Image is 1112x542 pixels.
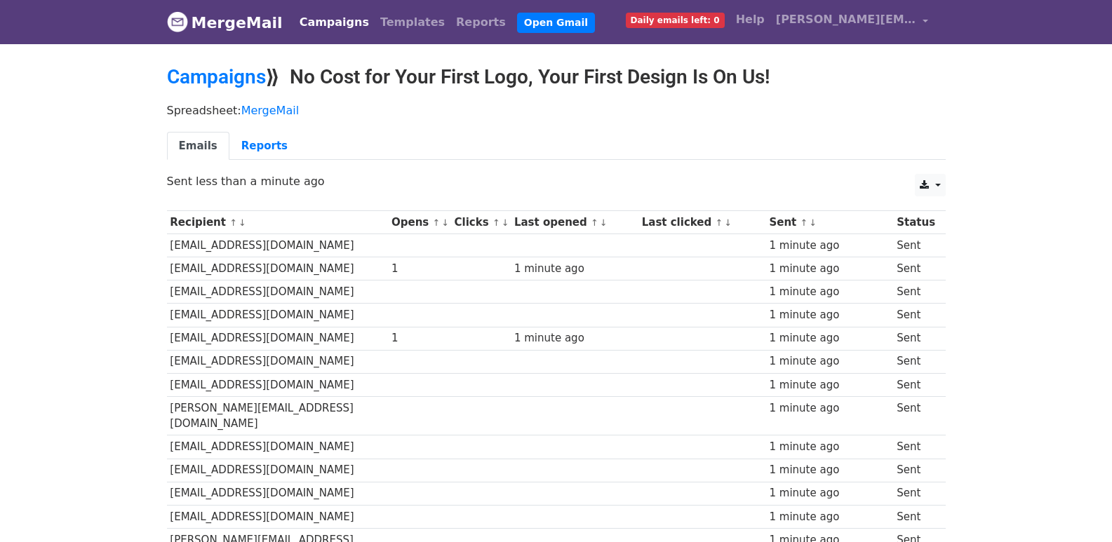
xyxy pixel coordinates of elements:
a: ↑ [433,217,441,228]
a: [PERSON_NAME][EMAIL_ADDRESS][DOMAIN_NAME] [770,6,935,39]
a: Reports [450,8,511,36]
th: Status [893,211,938,234]
p: Sent less than a minute ago [167,174,946,189]
div: 1 minute ago [769,509,890,525]
a: Help [730,6,770,34]
td: Sent [893,373,938,396]
td: [EMAIL_ADDRESS][DOMAIN_NAME] [167,304,389,327]
a: Open Gmail [517,13,595,33]
img: MergeMail logo [167,11,188,32]
td: [EMAIL_ADDRESS][DOMAIN_NAME] [167,482,389,505]
a: Daily emails left: 0 [620,6,730,34]
td: Sent [893,459,938,482]
td: Sent [893,234,938,257]
div: 1 [391,261,448,277]
td: Sent [893,257,938,280]
td: [EMAIL_ADDRESS][DOMAIN_NAME] [167,234,389,257]
td: Sent [893,280,938,304]
a: ↑ [229,217,237,228]
td: Sent [893,304,938,327]
div: 1 minute ago [514,261,635,277]
td: Sent [893,350,938,373]
th: Clicks [451,211,511,234]
div: 1 minute ago [514,330,635,346]
div: 1 minute ago [769,284,890,300]
div: 1 minute ago [769,330,890,346]
td: [EMAIL_ADDRESS][DOMAIN_NAME] [167,435,389,459]
a: Campaigns [167,65,266,88]
td: Sent [893,327,938,350]
a: ↓ [600,217,608,228]
th: Opens [388,211,451,234]
th: Last clicked [638,211,766,234]
h2: ⟫ No Cost for Your First Logo, Your First Design Is On Us! [167,65,946,89]
span: [PERSON_NAME][EMAIL_ADDRESS][DOMAIN_NAME] [776,11,916,28]
a: ↓ [809,217,817,228]
div: 1 minute ago [769,238,890,254]
a: ↓ [239,217,246,228]
td: [EMAIL_ADDRESS][DOMAIN_NAME] [167,327,389,350]
span: Daily emails left: 0 [626,13,725,28]
a: ↓ [441,217,449,228]
p: Spreadsheet: [167,103,946,118]
a: Emails [167,132,229,161]
iframe: Chat Widget [1042,475,1112,542]
div: 1 minute ago [769,439,890,455]
th: Sent [766,211,894,234]
div: 1 minute ago [769,353,890,370]
a: ↑ [591,217,598,228]
a: Templates [375,8,450,36]
td: [EMAIL_ADDRESS][DOMAIN_NAME] [167,459,389,482]
td: [EMAIL_ADDRESS][DOMAIN_NAME] [167,350,389,373]
td: Sent [893,396,938,435]
a: Reports [229,132,300,161]
th: Recipient [167,211,389,234]
a: ↑ [493,217,500,228]
a: ↓ [502,217,509,228]
a: ↑ [800,217,808,228]
td: [EMAIL_ADDRESS][DOMAIN_NAME] [167,257,389,280]
div: 1 [391,330,448,346]
td: [PERSON_NAME][EMAIL_ADDRESS][DOMAIN_NAME] [167,396,389,435]
a: MergeMail [167,8,283,37]
div: 1 minute ago [769,462,890,478]
td: [EMAIL_ADDRESS][DOMAIN_NAME] [167,280,389,304]
td: Sent [893,435,938,459]
td: [EMAIL_ADDRESS][DOMAIN_NAME] [167,505,389,528]
td: Sent [893,505,938,528]
div: 1 minute ago [769,261,890,277]
td: Sent [893,482,938,505]
div: 1 minute ago [769,400,890,416]
div: 1 minute ago [769,377,890,393]
a: ↑ [716,217,723,228]
a: MergeMail [241,104,299,117]
div: 1 minute ago [769,307,890,323]
th: Last opened [511,211,638,234]
div: 1 minute ago [769,485,890,501]
a: ↓ [724,217,732,228]
a: Campaigns [294,8,375,36]
td: [EMAIL_ADDRESS][DOMAIN_NAME] [167,373,389,396]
